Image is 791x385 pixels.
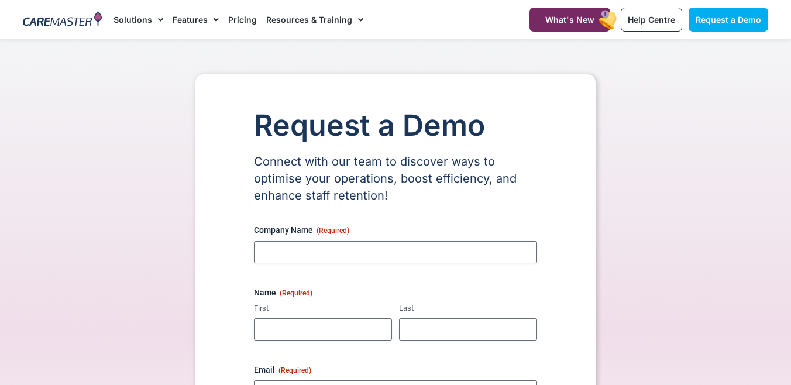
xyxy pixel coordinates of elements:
[254,303,392,314] label: First
[254,153,537,204] p: Connect with our team to discover ways to optimise your operations, boost efficiency, and enhance...
[696,15,761,25] span: Request a Demo
[621,8,682,32] a: Help Centre
[254,287,312,298] legend: Name
[280,289,312,297] span: (Required)
[23,11,102,29] img: CareMaster Logo
[254,109,537,142] h1: Request a Demo
[628,15,675,25] span: Help Centre
[529,8,610,32] a: What's New
[399,303,537,314] label: Last
[254,364,537,376] label: Email
[278,366,311,374] span: (Required)
[689,8,768,32] a: Request a Demo
[545,15,594,25] span: What's New
[317,226,349,235] span: (Required)
[254,224,537,236] label: Company Name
